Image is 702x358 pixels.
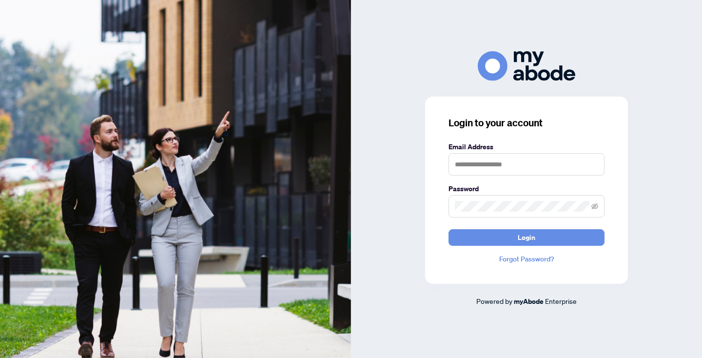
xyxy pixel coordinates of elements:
label: Password [448,183,604,194]
button: Login [448,229,604,246]
label: Email Address [448,141,604,152]
span: Enterprise [545,297,577,305]
span: Powered by [476,297,512,305]
a: Forgot Password? [448,254,604,264]
h3: Login to your account [448,116,604,130]
span: eye-invisible [591,203,598,210]
a: myAbode [514,296,544,307]
img: ma-logo [478,51,575,81]
span: Login [518,230,535,245]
